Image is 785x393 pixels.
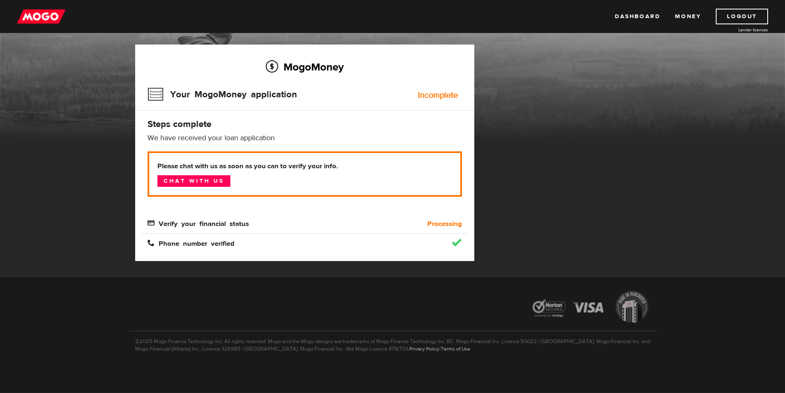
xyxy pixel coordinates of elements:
img: legal-icons-92a2ffecb4d32d839781d1b4e4802d7b.png [525,285,656,331]
div: Incomplete [418,91,458,99]
a: Dashboard [615,9,660,24]
h2: MogoMoney [148,58,462,75]
a: Money [675,9,701,24]
h3: Your MogoMoney application [148,84,297,105]
h4: Steps complete [148,118,462,130]
a: Logout [716,9,768,24]
b: Please chat with us as soon as you can to verify your info. [157,161,452,171]
a: Privacy Policy [409,346,439,352]
span: Phone number verified [148,239,234,246]
p: We have received your loan application [148,133,462,143]
a: Lender licences [706,27,768,33]
a: Chat with us [157,175,230,187]
a: Terms of Use [441,346,470,352]
p: ©2025 Mogo Finance Technology Inc. All rights reserved. Mogo and the Mogo designs are trademarks ... [129,331,656,353]
img: mogo_logo-11ee424be714fa7cbb0f0f49df9e16ec.png [17,9,66,24]
span: Verify your financial status [148,219,249,226]
b: Processing [427,219,462,229]
iframe: LiveChat chat widget [620,201,785,393]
